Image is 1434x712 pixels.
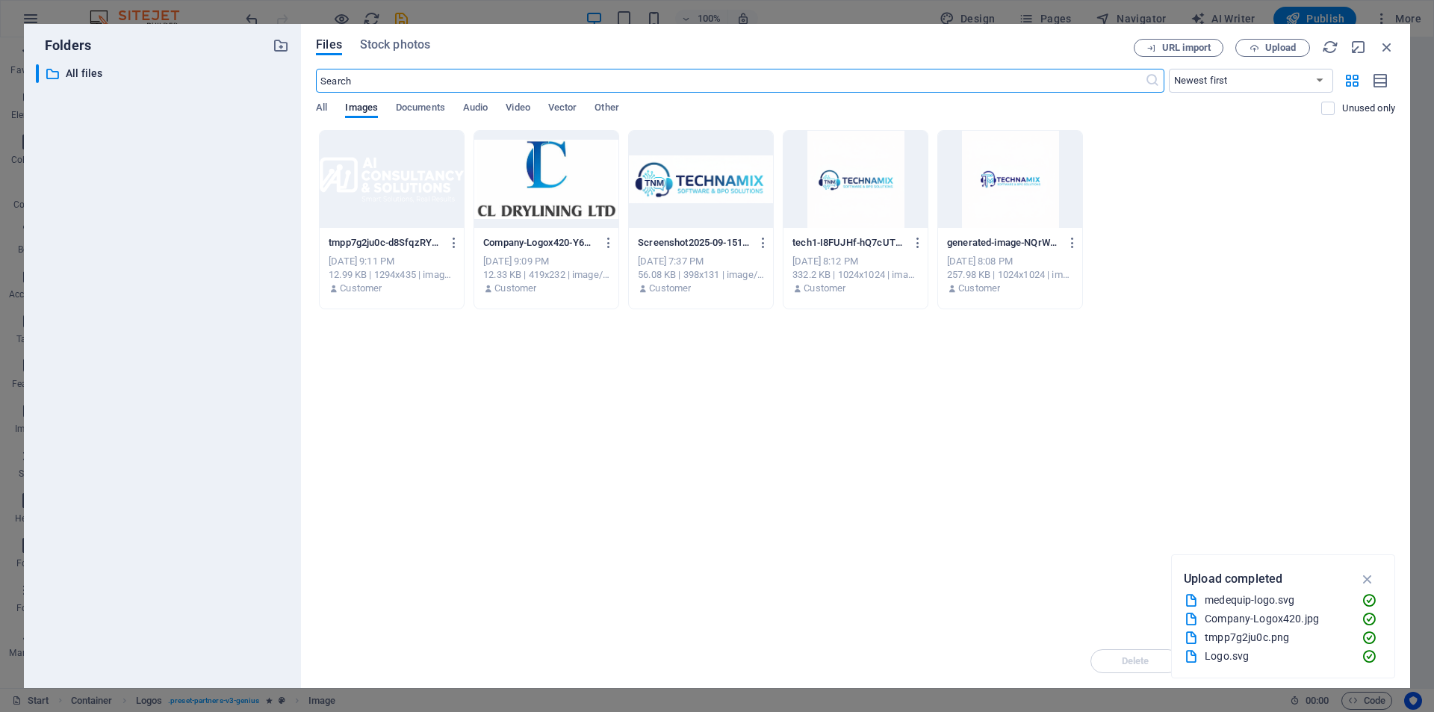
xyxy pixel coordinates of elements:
[483,255,609,268] div: [DATE] 9:09 PM
[1134,39,1223,57] button: URL import
[792,268,919,282] div: 332.2 KB | 1024x1024 | image/png
[36,64,39,83] div: ​
[947,255,1073,268] div: [DATE] 8:08 PM
[345,99,378,120] span: Images
[595,99,618,120] span: Other
[1162,43,1211,52] span: URL import
[329,268,455,282] div: 12.99 KB | 1294x435 | image/png
[340,282,382,295] p: Customer
[316,69,1144,93] input: Search
[273,37,289,54] i: Create new folder
[463,99,488,120] span: Audio
[792,236,904,250] p: tech1-I8FUJHf-hQ7cUT6vLN9vBA.png
[792,255,919,268] div: [DATE] 8:12 PM
[1205,610,1350,628] div: Company-Logox420.jpg
[1205,629,1350,646] div: tmpp7g2ju0c.png
[316,99,327,120] span: All
[316,36,342,54] span: Files
[1184,569,1282,589] p: Upload completed
[483,236,595,250] p: Company-Logox420-Y6wE_c7FUV-t35M4M5yXkQ.jpg
[548,99,577,120] span: Vector
[483,268,609,282] div: 12.33 KB | 419x232 | image/jpeg
[649,282,691,295] p: Customer
[638,268,764,282] div: 56.08 KB | 398x131 | image/png
[638,255,764,268] div: [DATE] 7:37 PM
[947,268,1073,282] div: 257.98 KB | 1024x1024 | image/png
[396,99,445,120] span: Documents
[506,99,530,120] span: Video
[1379,39,1395,55] i: Close
[1205,592,1350,609] div: medequip-logo.svg
[1350,39,1367,55] i: Minimize
[1265,43,1296,52] span: Upload
[947,236,1059,250] p: generated-image-NQrWkQ8ubCrV2PucdPrxQQ.png
[360,36,430,54] span: Stock photos
[1322,39,1338,55] i: Reload
[1235,39,1310,57] button: Upload
[494,282,536,295] p: Customer
[638,236,750,250] p: Screenshot2025-09-15183710-0TebQKMU31DXme0MeraXWA.png
[66,65,261,82] p: All files
[36,36,91,55] p: Folders
[1205,648,1350,665] div: Logo.svg
[804,282,845,295] p: Customer
[958,282,1000,295] p: Customer
[329,255,455,268] div: [DATE] 9:11 PM
[329,236,441,250] p: tmpp7g2ju0c-d8SfqzRYBgqkZy6G5XiAvA.png
[1342,102,1395,115] p: Displays only files that are not in use on the website. Files added during this session can still...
